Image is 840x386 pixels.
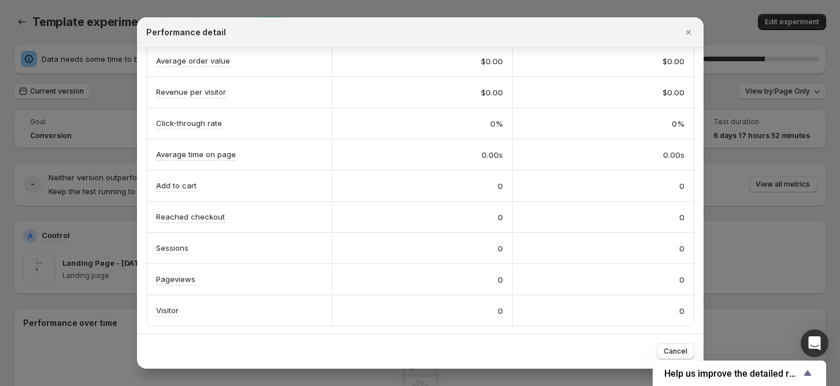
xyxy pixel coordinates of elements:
span: 0 [679,243,684,254]
span: 0 [679,305,684,317]
span: 0 [679,180,684,192]
span: 0% [672,118,684,129]
p: Visitor [156,305,179,316]
span: $0.00 [663,87,684,98]
h2: Performance detail [146,27,226,38]
p: Sessions [156,242,188,254]
p: Click-through rate [156,117,222,129]
span: $0.00 [663,55,684,67]
span: 0 [498,274,503,285]
span: $0.00 [481,55,503,67]
p: Add to cart [156,180,197,191]
button: Cancel [657,343,694,359]
span: 0 [679,211,684,223]
span: 0 [498,211,503,223]
button: Close [680,24,697,40]
p: Average order value [156,55,230,66]
p: Average time on page [156,149,236,160]
span: 0 [498,180,503,192]
span: 0.00s [663,149,684,161]
button: Show survey - Help us improve the detailed report for A/B campaigns [664,366,815,380]
span: 0 [498,243,503,254]
p: Revenue per visitor [156,86,226,98]
span: 0 [679,274,684,285]
span: 0.00s [482,149,503,161]
p: Pageviews [156,273,195,285]
p: Reached checkout [156,211,225,222]
span: 0 [498,305,503,317]
span: Cancel [664,347,687,356]
span: Help us improve the detailed report for A/B campaigns [664,368,801,379]
span: 0% [490,118,503,129]
span: $0.00 [481,87,503,98]
div: Open Intercom Messenger [801,329,828,357]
